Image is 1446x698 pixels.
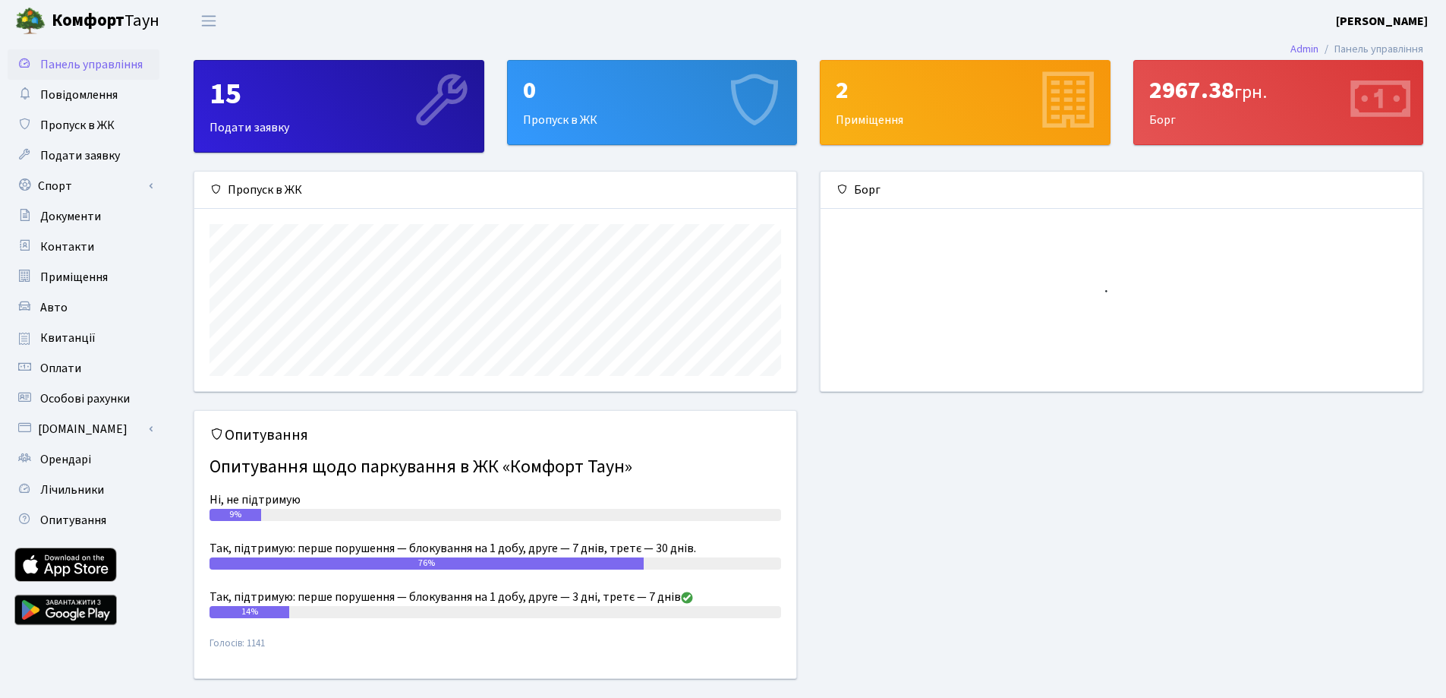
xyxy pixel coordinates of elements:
[836,76,1095,105] div: 2
[1149,76,1408,105] div: 2967.38
[8,110,159,141] a: Пропуск в ЖК
[8,414,159,444] a: [DOMAIN_NAME]
[40,482,104,498] span: Лічильники
[507,60,798,145] a: 0Пропуск в ЖК
[209,426,781,444] h5: Опитування
[40,360,81,377] span: Оплати
[209,76,468,112] div: 15
[15,6,46,36] img: logo.png
[1134,61,1423,144] div: Борг
[8,49,159,80] a: Панель управління
[8,80,159,110] a: Повідомлення
[40,512,106,529] span: Опитування
[40,147,120,164] span: Подати заявку
[40,390,130,407] span: Особові рахунки
[190,8,228,33] button: Переключити навігацію
[40,299,68,316] span: Авто
[821,172,1422,209] div: Борг
[1290,41,1318,57] a: Admin
[8,232,159,262] a: Контакти
[209,557,644,570] div: 76%
[194,172,796,209] div: Пропуск в ЖК
[8,262,159,292] a: Приміщення
[8,292,159,323] a: Авто
[209,606,289,618] div: 14%
[40,269,108,286] span: Приміщення
[8,171,159,201] a: Спорт
[40,208,101,225] span: Документи
[8,323,159,353] a: Квитанції
[40,117,115,134] span: Пропуск в ЖК
[209,539,781,557] div: Так, підтримую: перше порушення — блокування на 1 добу, друге — 7 днів, третє — 30 днів.
[1336,12,1428,30] a: [PERSON_NAME]
[8,141,159,171] a: Подати заявку
[209,588,781,606] div: Так, підтримую: перше порушення — блокування на 1 добу, друге — 3 дні, третє — 7 днів
[40,451,91,468] span: Орендарі
[209,509,261,521] div: 9%
[821,61,1110,144] div: Приміщення
[8,201,159,232] a: Документи
[8,475,159,505] a: Лічильники
[40,330,96,346] span: Квитанції
[209,450,781,485] h4: Опитування щодо паркування в ЖК «Комфорт Таун»
[40,87,118,103] span: Повідомлення
[8,353,159,384] a: Оплати
[40,56,143,73] span: Панель управління
[52,8,124,33] b: Комфорт
[820,60,1110,145] a: 2Приміщення
[194,61,484,152] div: Подати заявку
[52,8,159,34] span: Таун
[1234,79,1267,106] span: грн.
[1318,41,1423,58] li: Панель управління
[209,491,781,509] div: Ні, не підтримую
[8,505,159,535] a: Опитування
[40,238,94,255] span: Контакти
[209,636,781,663] small: Голосів: 1141
[523,76,782,105] div: 0
[8,384,159,414] a: Особові рахунки
[1336,13,1428,30] b: [PERSON_NAME]
[508,61,797,144] div: Пропуск в ЖК
[194,60,484,153] a: 15Подати заявку
[8,444,159,475] a: Орендарі
[1268,33,1446,65] nav: breadcrumb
